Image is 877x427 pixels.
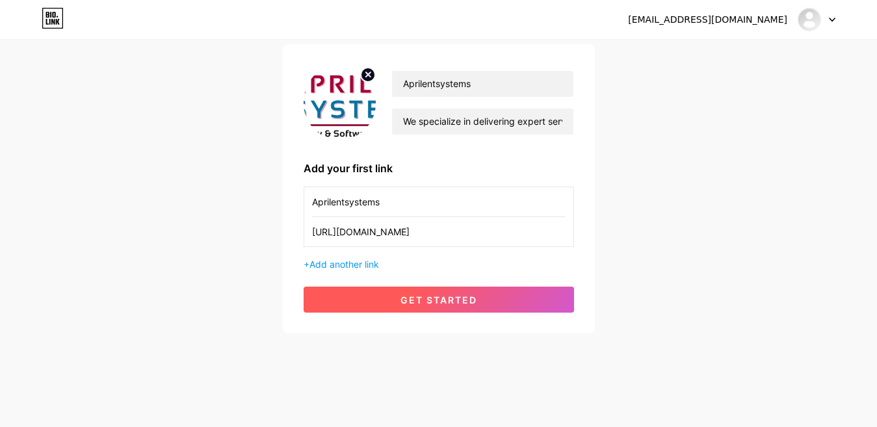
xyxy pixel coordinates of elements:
[304,287,574,313] button: get started
[312,187,566,216] input: Link name (My Instagram)
[392,109,573,135] input: bio
[309,259,379,270] span: Add another link
[304,257,574,271] div: +
[400,294,477,305] span: get started
[392,71,573,97] input: Your name
[312,217,566,246] input: URL (https://instagram.com/yourname)
[628,13,787,27] div: [EMAIL_ADDRESS][DOMAIN_NAME]
[797,7,822,32] img: aprilentsystems
[304,161,574,176] div: Add your first link
[304,65,376,140] img: profile pic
